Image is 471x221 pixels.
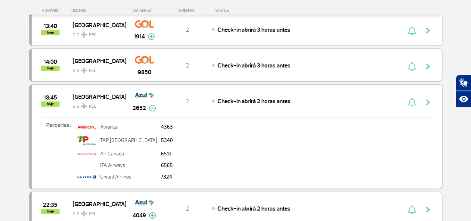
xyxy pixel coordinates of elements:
[77,121,96,133] img: avianca.png
[217,26,290,34] span: Check-in abrirá 3 horas antes
[81,211,87,217] img: destiny_airplane.svg
[455,75,471,107] div: Plugin de acessibilidade da Hand Talk.
[133,211,146,220] span: 4049
[408,98,416,107] img: sino-painel-voo.svg
[89,32,96,38] span: REC
[44,23,57,29] span: 2025-09-30 13:40:00
[41,66,60,71] span: hoje
[455,75,471,91] button: Abrir tradutor de língua de sinais.
[73,28,120,38] span: GIG
[81,32,87,38] img: destiny_airplane.svg
[100,163,157,168] p: ITA Airways
[149,212,156,219] img: mais-info-painel-voo.svg
[77,171,96,183] img: united.png
[134,32,145,41] span: 1914
[41,30,60,35] span: hoje
[100,174,157,180] p: United Airlines
[161,138,173,143] p: 5340
[408,205,416,214] img: sino-painel-voo.svg
[163,8,211,13] div: TERMINAL
[186,98,189,105] span: 2
[217,62,290,69] span: Check-in abrirá 3 horas antes
[100,124,157,130] p: Avianca
[423,62,432,71] img: seta-direita-painel-voo.svg
[43,202,57,208] span: 2025-09-30 22:35:00
[408,62,416,71] img: sino-painel-voo.svg
[89,103,96,110] span: REC
[408,26,416,35] img: sino-painel-voo.svg
[138,68,151,77] span: 9850
[423,98,432,107] img: seta-direita-painel-voo.svg
[161,163,173,168] p: 6565
[100,138,157,143] p: TAP [GEOGRAPHIC_DATA]
[77,134,96,147] img: tap.png
[81,67,87,73] img: destiny_airplane.svg
[73,56,120,66] span: [GEOGRAPHIC_DATA]
[41,209,60,214] span: hoje
[186,62,189,69] span: 2
[73,99,120,110] span: GIG
[81,103,87,109] img: destiny_airplane.svg
[41,101,60,107] span: hoje
[211,8,272,13] div: STATUS
[161,174,173,180] p: 7324
[455,91,471,107] button: Abrir recursos assistivos.
[73,20,120,30] span: [GEOGRAPHIC_DATA]
[31,8,72,13] div: HORÁRIO
[148,33,155,40] img: mais-info-painel-voo.svg
[73,63,120,74] span: GIG
[217,205,290,212] span: Check-in abrirá 2 horas antes
[73,199,120,209] span: [GEOGRAPHIC_DATA]
[186,205,189,212] span: 2
[133,104,146,113] span: 2652
[100,151,157,157] p: Air Canada
[186,26,189,34] span: 2
[44,59,57,64] span: 2025-09-30 14:00:00
[44,95,57,100] span: 2025-09-30 18:45:00
[71,8,126,13] div: DESTINO
[161,124,173,130] p: 4363
[217,98,290,105] span: Check-in abrirá 2 horas antes
[423,26,432,35] img: seta-direita-painel-voo.svg
[32,121,76,178] p: Parcerias:
[89,211,96,217] span: REC
[126,8,163,13] div: CIA AÉREA
[423,205,432,214] img: seta-direita-painel-voo.svg
[77,148,96,160] img: air-canada2.png
[73,206,120,217] span: GIG
[73,92,120,101] span: [GEOGRAPHIC_DATA]
[149,105,156,111] img: menos-info-painel-voo.svg
[161,151,173,157] p: 6513
[89,67,96,74] span: REC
